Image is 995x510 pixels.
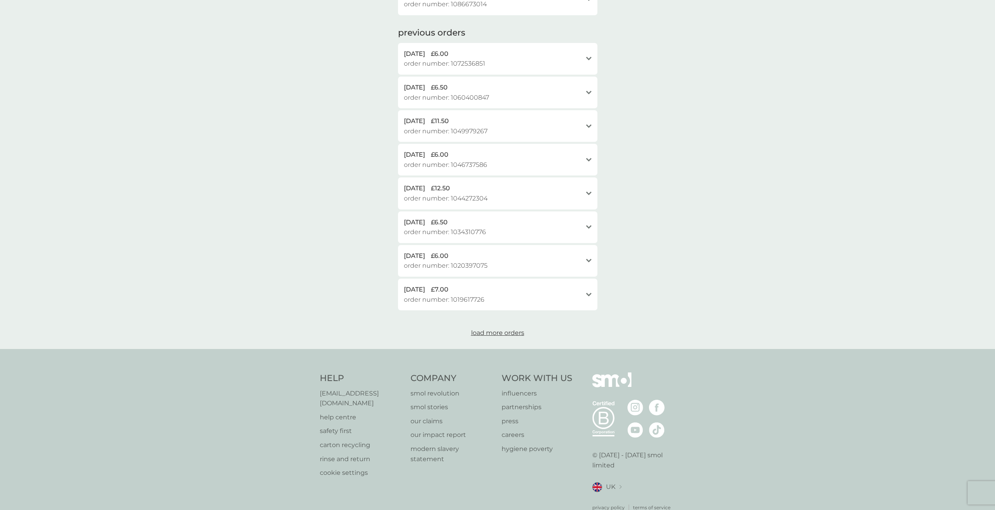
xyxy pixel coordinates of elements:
a: cookie settings [320,468,403,478]
button: load more orders [439,328,556,338]
a: influencers [502,388,572,399]
span: [DATE] [404,116,425,126]
span: £11.50 [431,116,449,126]
img: visit the smol Instagram page [627,400,643,415]
span: [DATE] [404,285,425,295]
span: £6.00 [431,150,448,160]
span: [DATE] [404,251,425,261]
span: [DATE] [404,82,425,93]
a: modern slavery statement [411,444,494,464]
a: smol stories [411,402,494,412]
span: load more orders [471,329,524,336]
a: smol revolution [411,388,494,399]
span: £6.00 [431,251,448,261]
img: visit the smol Facebook page [649,400,665,415]
h4: Company [411,372,494,385]
img: visit the smol Tiktok page [649,422,665,438]
h4: Work With Us [502,372,572,385]
span: [DATE] [404,49,425,59]
p: © [DATE] - [DATE] smol limited [592,450,676,470]
a: our impact report [411,430,494,440]
span: £6.00 [431,49,448,59]
span: £6.50 [431,217,448,227]
span: order number: 1072536851 [404,59,485,69]
h4: Help [320,372,403,385]
img: smol [592,372,631,399]
a: help centre [320,412,403,422]
a: partnerships [502,402,572,412]
img: visit the smol Youtube page [627,422,643,438]
span: order number: 1044272304 [404,193,488,204]
img: select a new location [619,485,622,489]
span: order number: 1034310776 [404,227,486,237]
span: [DATE] [404,183,425,193]
span: £7.00 [431,285,448,295]
h2: previous orders [398,27,465,39]
a: safety first [320,426,403,436]
a: careers [502,430,572,440]
a: carton recycling [320,440,403,450]
img: UK flag [592,482,602,492]
span: order number: 1020397075 [404,261,488,271]
a: our claims [411,416,494,426]
a: [EMAIL_ADDRESS][DOMAIN_NAME] [320,388,403,408]
span: order number: 1049979267 [404,126,488,136]
span: order number: 1046737586 [404,160,487,170]
span: £6.50 [431,82,448,93]
span: [DATE] [404,150,425,160]
a: rinse and return [320,454,403,464]
span: UK [606,482,615,492]
span: order number: 1019617726 [404,295,484,305]
span: order number: 1060400847 [404,93,489,103]
a: hygiene poverty [502,444,572,454]
span: £12.50 [431,183,450,193]
span: [DATE] [404,217,425,227]
a: press [502,416,572,426]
